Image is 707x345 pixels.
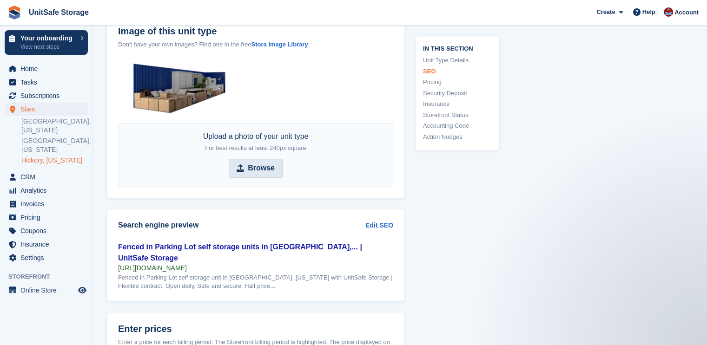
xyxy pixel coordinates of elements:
[118,221,365,229] h2: Search engine preview
[674,8,699,17] span: Account
[118,264,393,272] div: [URL][DOMAIN_NAME]
[596,7,615,17] span: Create
[5,103,88,116] a: menu
[5,184,88,197] a: menu
[20,103,76,116] span: Sites
[5,224,88,237] a: menu
[77,285,88,296] a: Preview store
[423,132,492,142] a: Action Nudges
[20,197,76,210] span: Invoices
[5,76,88,89] a: menu
[20,284,76,297] span: Online Store
[118,26,393,37] label: Image of this unit type
[20,62,76,75] span: Home
[642,7,655,17] span: Help
[664,7,673,17] img: Danielle Galang
[21,156,88,165] a: Hickory, [US_STATE]
[423,122,492,131] a: Accounting Code
[203,131,309,153] div: Upload a photo of your unit type
[365,221,393,230] a: Edit SEO
[118,60,237,120] img: Untitled%20design.png
[8,272,93,281] span: Storefront
[5,170,88,183] a: menu
[118,324,172,334] span: Enter prices
[5,284,88,297] a: menu
[423,89,492,98] a: Security Deposit
[20,251,76,264] span: Settings
[423,56,492,65] a: Unit Type Details
[7,6,21,20] img: stora-icon-8386f47178a22dfd0bd8f6a31ec36ba5ce8667c1dd55bd0f319d3a0aa187defe.svg
[251,41,308,48] a: Stora Image Library
[423,44,492,52] span: In this section
[20,224,76,237] span: Coupons
[5,211,88,224] a: menu
[118,273,393,290] div: Fenced in Parking Lot self storage unit in [GEOGRAPHIC_DATA], [US_STATE] with UnitSafe Storage | ...
[5,89,88,102] a: menu
[5,197,88,210] a: menu
[5,238,88,251] a: menu
[20,170,76,183] span: CRM
[20,211,76,224] span: Pricing
[248,163,275,174] strong: Browse
[20,43,76,51] p: View next steps
[423,100,492,109] a: Insurance
[20,89,76,102] span: Subscriptions
[423,111,492,120] a: Storefront Status
[21,137,88,154] a: [GEOGRAPHIC_DATA], [US_STATE]
[5,62,88,75] a: menu
[20,76,76,89] span: Tasks
[21,117,88,135] a: [GEOGRAPHIC_DATA], [US_STATE]
[5,251,88,264] a: menu
[20,238,76,251] span: Insurance
[118,241,393,264] div: Fenced in Parking Lot self storage units in [GEOGRAPHIC_DATA],... | UnitSafe Storage
[25,5,93,20] a: UnitSafe Storage
[423,78,492,87] a: Pricing
[20,184,76,197] span: Analytics
[229,159,283,177] input: Browse
[423,67,492,76] a: SEO
[118,40,393,49] div: Don't have your own images? Find one in the free .
[20,35,76,41] p: Your onboarding
[5,30,88,55] a: Your onboarding View next steps
[205,144,306,151] span: For best results at least 240px square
